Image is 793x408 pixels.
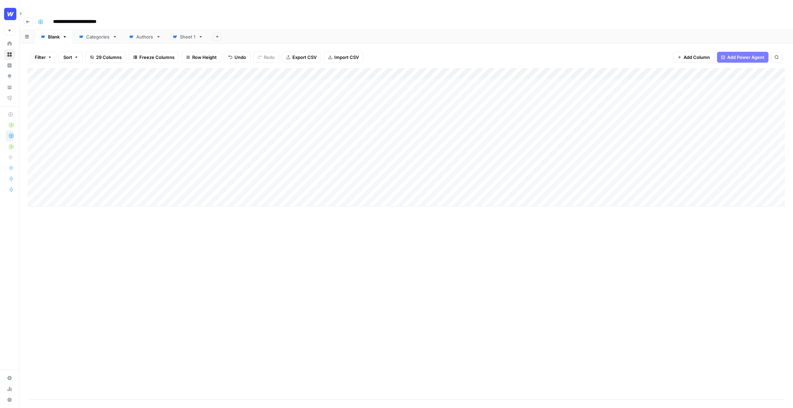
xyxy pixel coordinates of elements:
[324,52,363,63] button: Import CSV
[4,60,15,71] a: Insights
[264,54,275,61] span: Redo
[167,30,209,44] a: Sheet 1
[234,54,246,61] span: Undo
[4,8,16,20] img: Webflow Logo
[282,52,321,63] button: Export CSV
[136,33,153,40] div: Authors
[182,52,221,63] button: Row Height
[253,52,279,63] button: Redo
[4,82,15,93] a: Your Data
[129,52,179,63] button: Freeze Columns
[4,93,15,104] a: Flightpath
[35,30,73,44] a: Blank
[35,54,46,61] span: Filter
[727,54,764,61] span: Add Power Agent
[4,38,15,49] a: Home
[673,52,714,63] button: Add Column
[63,54,72,61] span: Sort
[86,33,110,40] div: Categories
[123,30,167,44] a: Authors
[4,394,15,405] button: Help + Support
[73,30,123,44] a: Categories
[59,52,83,63] button: Sort
[86,52,126,63] button: 29 Columns
[192,54,217,61] span: Row Height
[48,33,60,40] div: Blank
[4,5,15,22] button: Workspace: Webflow
[334,54,359,61] span: Import CSV
[96,54,122,61] span: 29 Columns
[717,52,768,63] button: Add Power Agent
[139,54,174,61] span: Freeze Columns
[292,54,317,61] span: Export CSV
[224,52,250,63] button: Undo
[684,54,710,61] span: Add Column
[4,373,15,383] a: Settings
[180,33,196,40] div: Sheet 1
[4,383,15,394] a: Usage
[4,49,15,60] a: Browse
[30,52,56,63] button: Filter
[4,71,15,82] a: Opportunities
